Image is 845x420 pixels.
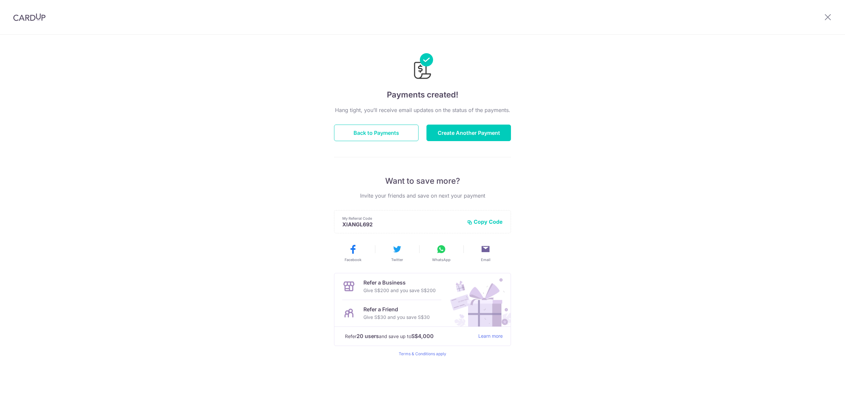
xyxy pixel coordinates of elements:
strong: S$4,000 [411,332,434,340]
p: My Referral Code [342,216,462,221]
a: Terms & Conditions apply [399,351,446,356]
h4: Payments created! [334,89,511,101]
span: Twitter [391,257,403,262]
p: Hang tight, you’ll receive email updates on the status of the payments. [334,106,511,114]
button: Facebook [333,244,372,262]
button: Email [466,244,505,262]
p: Give S$200 and you save S$200 [363,286,436,294]
button: WhatsApp [422,244,461,262]
p: Invite your friends and save on next your payment [334,192,511,200]
p: Refer a Business [363,279,436,286]
img: Refer [444,273,511,326]
p: Refer and save up to [345,332,473,340]
a: Learn more [478,332,503,340]
p: Want to save more? [334,176,511,186]
button: Copy Code [467,218,503,225]
img: CardUp [13,13,46,21]
p: Refer a Friend [363,305,430,313]
button: Back to Payments [334,125,419,141]
strong: 20 users [356,332,379,340]
span: Facebook [345,257,361,262]
p: Give S$30 and you save S$30 [363,313,430,321]
img: Payments [412,53,433,81]
button: Twitter [378,244,417,262]
button: Create Another Payment [426,125,511,141]
p: XIANGL692 [342,221,462,228]
span: WhatsApp [432,257,451,262]
span: Email [481,257,490,262]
